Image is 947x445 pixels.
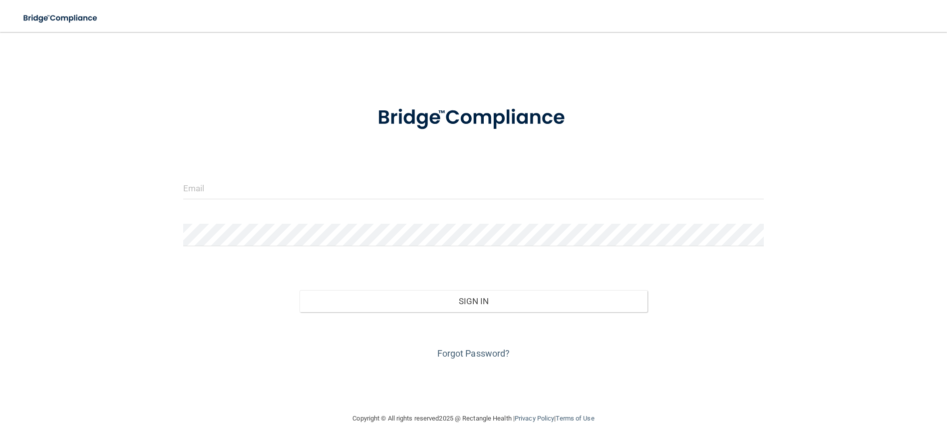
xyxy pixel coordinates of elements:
[15,8,107,28] img: bridge_compliance_login_screen.278c3ca4.svg
[292,403,656,435] div: Copyright © All rights reserved 2025 @ Rectangle Health | |
[357,92,590,144] img: bridge_compliance_login_screen.278c3ca4.svg
[437,348,510,359] a: Forgot Password?
[556,415,594,422] a: Terms of Use
[300,290,648,312] button: Sign In
[183,177,764,199] input: Email
[515,415,554,422] a: Privacy Policy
